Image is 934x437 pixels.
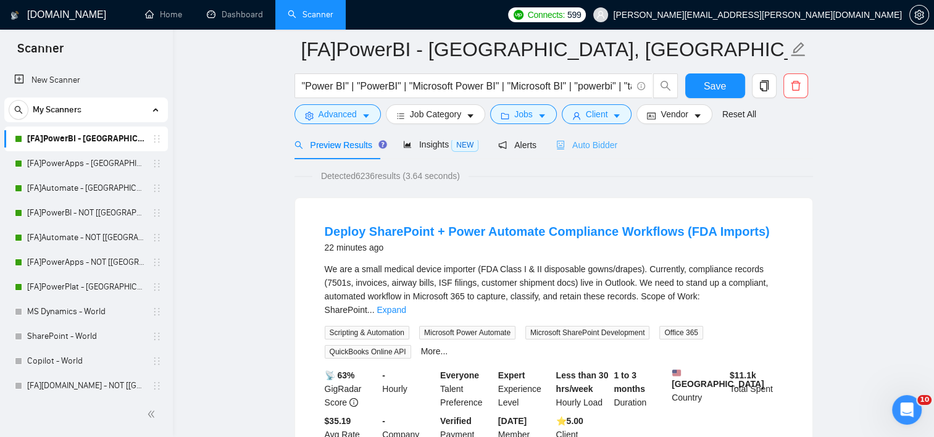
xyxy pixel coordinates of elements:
[33,98,81,122] span: My Scanners
[556,141,565,149] span: robot
[909,10,929,20] a: setting
[27,250,144,275] a: [FA]PowerApps - NOT [[GEOGRAPHIC_DATA], CAN, [GEOGRAPHIC_DATA]]
[421,346,448,356] a: More...
[410,107,461,121] span: Job Category
[596,10,605,19] span: user
[612,111,621,120] span: caret-down
[27,151,144,176] a: [FA]PowerApps - [GEOGRAPHIC_DATA], [GEOGRAPHIC_DATA], [GEOGRAPHIC_DATA]
[466,111,475,120] span: caret-down
[349,398,358,407] span: info-circle
[152,356,162,366] span: holder
[147,408,159,420] span: double-left
[396,111,405,120] span: bars
[27,275,144,299] a: [FA]PowerPlat - [GEOGRAPHIC_DATA], [GEOGRAPHIC_DATA], [GEOGRAPHIC_DATA]
[490,104,557,124] button: folderJobscaret-down
[403,139,478,149] span: Insights
[152,159,162,169] span: holder
[496,368,554,409] div: Experience Level
[312,169,469,183] span: Detected 6236 results (3.64 seconds)
[514,107,533,121] span: Jobs
[556,416,583,426] b: ⭐️ 5.00
[554,368,612,409] div: Hourly Load
[525,326,649,339] span: Microsoft SharePoint Development
[752,73,777,98] button: copy
[152,381,162,391] span: holder
[152,307,162,317] span: holder
[325,345,411,359] span: QuickBooks Online API
[498,370,525,380] b: Expert
[909,5,929,25] button: setting
[325,416,351,426] b: $35.19
[27,324,144,349] a: SharePoint - World
[572,111,581,120] span: user
[611,368,669,409] div: Duration
[7,40,73,65] span: Scanner
[322,368,380,409] div: GigRadar Score
[440,370,479,380] b: Everyone
[152,282,162,292] span: holder
[438,368,496,409] div: Talent Preference
[325,240,770,255] div: 22 minutes ago
[722,107,756,121] a: Reset All
[451,138,478,152] span: NEW
[27,176,144,201] a: [FA]Automate - [GEOGRAPHIC_DATA], [GEOGRAPHIC_DATA], [GEOGRAPHIC_DATA]
[27,373,144,398] a: [FA][DOMAIN_NAME] - NOT [[GEOGRAPHIC_DATA], CAN, [GEOGRAPHIC_DATA]] - No AI
[693,111,702,120] span: caret-down
[704,78,726,94] span: Save
[27,299,144,324] a: MS Dynamics - World
[790,41,806,57] span: edit
[207,9,263,20] a: dashboardDashboard
[362,111,370,120] span: caret-down
[305,111,314,120] span: setting
[382,370,385,380] b: -
[4,68,168,93] li: New Scanner
[556,370,609,394] b: Less than 30 hrs/week
[27,201,144,225] a: [FA]PowerBI - NOT [[GEOGRAPHIC_DATA], CAN, [GEOGRAPHIC_DATA]]
[152,183,162,193] span: holder
[377,139,388,150] div: Tooltip anchor
[672,368,764,389] b: [GEOGRAPHIC_DATA]
[562,104,632,124] button: userClientcaret-down
[498,140,536,150] span: Alerts
[325,262,783,317] div: We are a small medical device importer (FDA Class I & II disposable gowns/drapes). Currently, com...
[152,331,162,341] span: holder
[382,416,385,426] b: -
[672,368,681,377] img: 🇺🇸
[784,80,807,91] span: delete
[325,326,409,339] span: Scripting & Automation
[367,305,375,315] span: ...
[9,100,28,120] button: search
[377,305,406,315] a: Expand
[498,141,507,149] span: notification
[325,370,355,380] b: 📡 63%
[9,106,28,114] span: search
[730,370,756,380] b: $ 11.1k
[419,326,515,339] span: Microsoft Power Automate
[654,80,677,91] span: search
[14,68,158,93] a: New Scanner
[152,134,162,144] span: holder
[325,225,770,238] a: Deploy SharePoint + Power Automate Compliance Workflows (FDA Imports)
[152,257,162,267] span: holder
[917,395,932,405] span: 10
[27,127,144,151] a: [FA]PowerBI - [GEOGRAPHIC_DATA], [GEOGRAPHIC_DATA], [GEOGRAPHIC_DATA]
[636,104,712,124] button: idcardVendorcaret-down
[528,8,565,22] span: Connects:
[669,368,727,409] div: Country
[27,349,144,373] a: Copilot - World
[783,73,808,98] button: delete
[538,111,546,120] span: caret-down
[440,416,472,426] b: Verified
[294,140,383,150] span: Preview Results
[556,140,617,150] span: Auto Bidder
[501,111,509,120] span: folder
[647,111,656,120] span: idcard
[653,73,678,98] button: search
[659,326,703,339] span: Office 365
[301,34,788,65] input: Scanner name...
[288,9,333,20] a: searchScanner
[319,107,357,121] span: Advanced
[567,8,581,22] span: 599
[514,10,523,20] img: upwork-logo.png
